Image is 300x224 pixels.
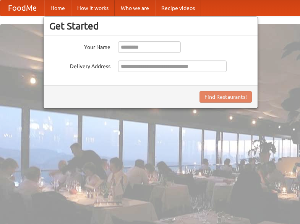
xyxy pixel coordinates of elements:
[0,0,44,16] a: FoodMe
[49,60,110,70] label: Delivery Address
[44,0,71,16] a: Home
[199,91,252,103] button: Find Restaurants!
[49,20,252,32] h3: Get Started
[49,41,110,51] label: Your Name
[71,0,115,16] a: How it works
[115,0,155,16] a: Who we are
[155,0,201,16] a: Recipe videos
